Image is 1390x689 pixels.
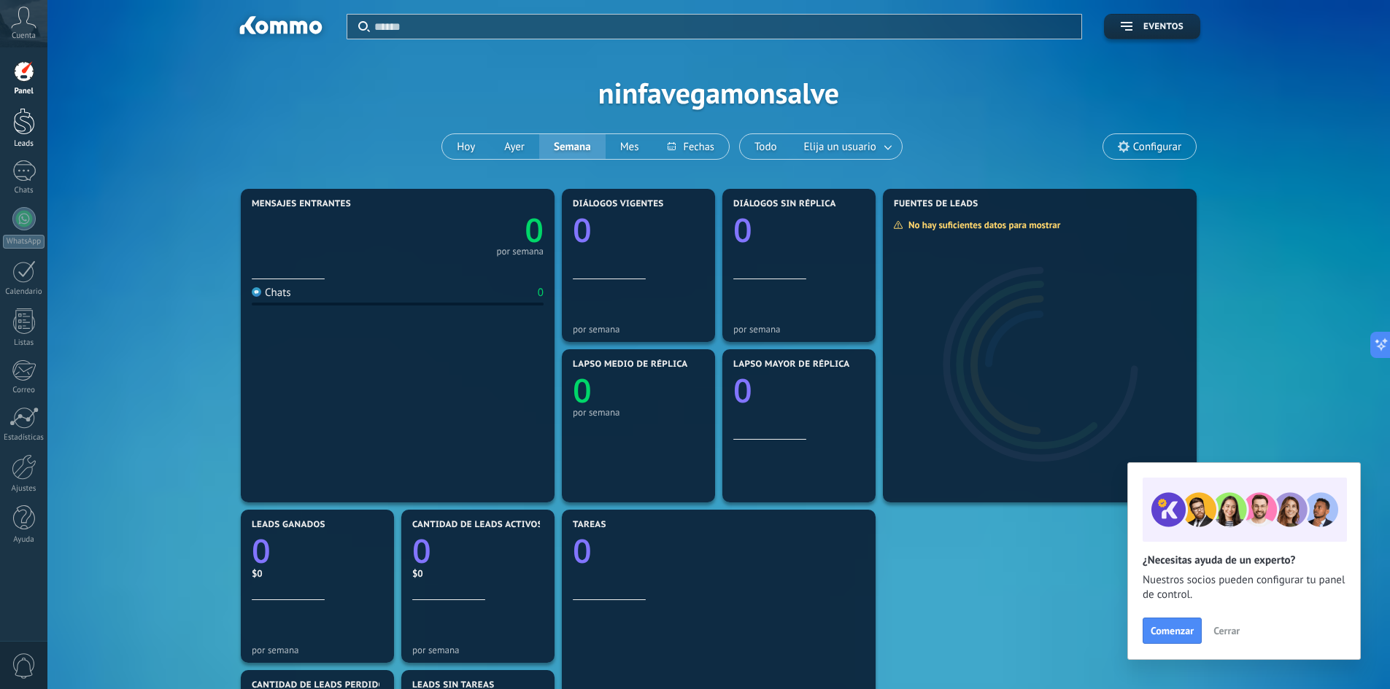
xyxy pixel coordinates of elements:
[573,529,865,573] a: 0
[539,134,606,159] button: Semana
[252,645,383,655] div: por semana
[3,287,45,297] div: Calendario
[412,529,431,573] text: 0
[490,134,539,159] button: Ayer
[252,286,291,300] div: Chats
[573,520,606,530] span: Tareas
[3,338,45,348] div: Listas
[252,529,271,573] text: 0
[398,208,544,252] a: 0
[573,368,592,413] text: 0
[252,567,383,580] div: $0
[1133,141,1181,153] span: Configurar
[1143,573,1345,602] span: Nuestros socios pueden configurar tu panel de control.
[733,368,752,413] text: 0
[525,208,544,252] text: 0
[3,386,45,395] div: Correo
[894,199,978,209] span: Fuentes de leads
[573,324,704,335] div: por semana
[1143,553,1345,567] h2: ¿Necesitas ayuda de un experto?
[412,529,544,573] a: 0
[573,529,592,573] text: 0
[3,484,45,494] div: Ajustes
[733,359,849,370] span: Lapso mayor de réplica
[496,248,544,255] div: por semana
[538,286,544,300] div: 0
[3,235,45,249] div: WhatsApp
[412,645,544,655] div: por semana
[801,137,879,157] span: Elija un usuario
[3,186,45,195] div: Chats
[573,359,688,370] span: Lapso medio de réplica
[1151,626,1194,636] span: Comenzar
[573,199,664,209] span: Diálogos vigentes
[733,324,865,335] div: por semana
[3,433,45,443] div: Estadísticas
[1213,626,1240,636] span: Cerrar
[252,287,261,297] img: Chats
[412,567,544,580] div: $0
[740,134,792,159] button: Todo
[3,87,45,96] div: Panel
[573,407,704,418] div: por semana
[1143,22,1184,32] span: Eventos
[252,529,383,573] a: 0
[252,520,325,530] span: Leads ganados
[573,208,592,252] text: 0
[733,199,836,209] span: Diálogos sin réplica
[733,208,752,252] text: 0
[1143,618,1202,644] button: Comenzar
[792,134,902,159] button: Elija un usuario
[412,520,543,530] span: Cantidad de leads activos
[893,219,1070,231] div: No hay suficientes datos para mostrar
[252,199,351,209] span: Mensajes entrantes
[1207,620,1246,642] button: Cerrar
[12,31,36,41] span: Cuenta
[606,134,654,159] button: Mes
[1104,14,1200,39] button: Eventos
[653,134,728,159] button: Fechas
[3,139,45,149] div: Leads
[3,535,45,545] div: Ayuda
[442,134,490,159] button: Hoy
